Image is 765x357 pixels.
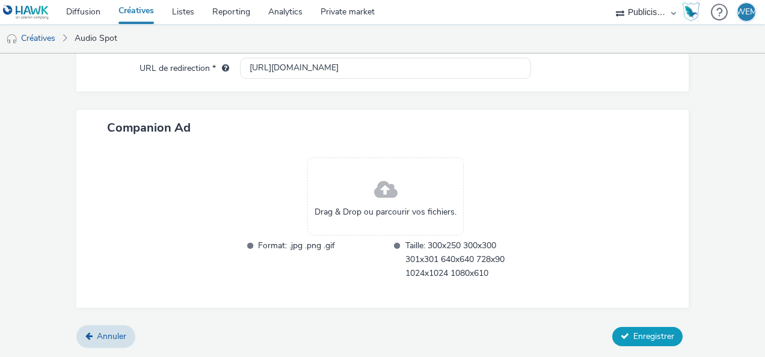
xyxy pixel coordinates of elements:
span: Format: .jpg .png .gif [258,239,384,280]
div: L'URL de redirection sera utilisée comme URL de validation avec certains SSP et ce sera l'URL de ... [216,63,229,75]
span: Enregistrer [633,331,674,342]
div: WEM [736,3,757,21]
span: Companion Ad [107,120,191,136]
img: Hawk Academy [682,2,700,22]
a: Audio Spot [69,24,123,53]
input: url... [240,58,531,79]
img: audio [6,33,18,45]
span: Annuler [97,331,126,342]
a: Hawk Academy [682,2,705,22]
button: Enregistrer [612,327,683,346]
span: Drag & Drop ou parcourir vos fichiers. [315,206,456,218]
span: Taille: 300x250 300x300 301x301 640x640 728x90 1024x1024 1080x610 [405,239,531,280]
label: URL de redirection * [135,58,234,75]
a: Annuler [76,325,135,348]
img: undefined Logo [3,5,49,20]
